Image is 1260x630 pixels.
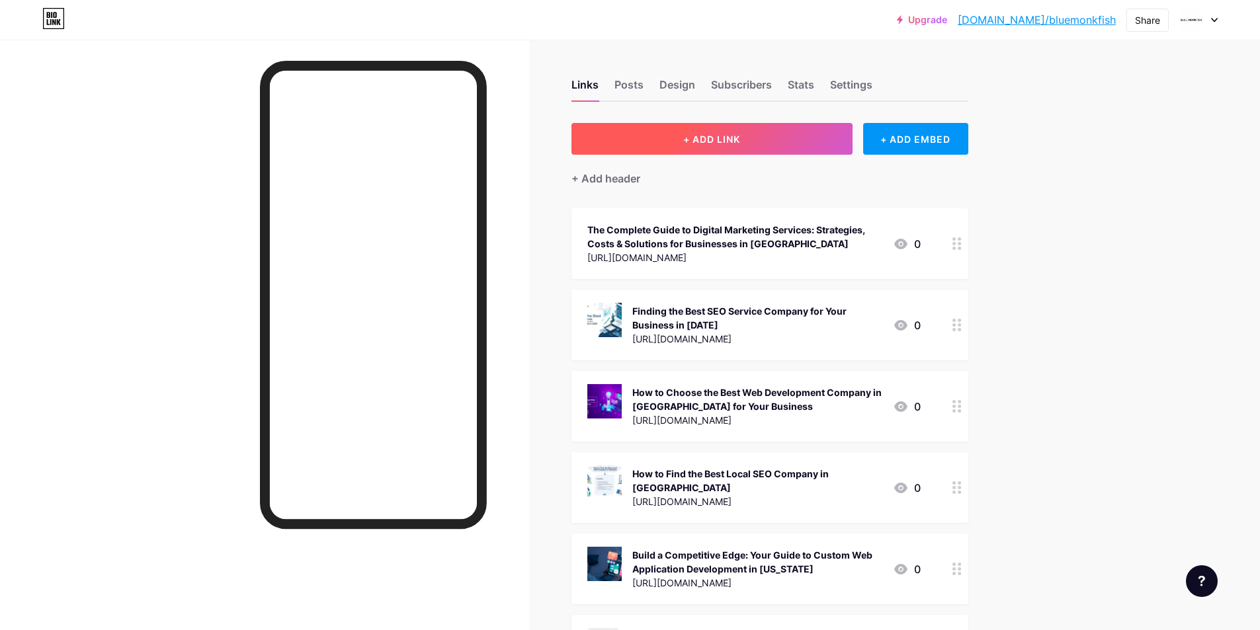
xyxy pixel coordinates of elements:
div: How to Choose the Best Web Development Company in [GEOGRAPHIC_DATA] for Your Business [632,385,882,413]
div: Share [1135,13,1160,27]
img: Build a Competitive Edge: Your Guide to Custom Web Application Development in New Jersey [587,547,622,581]
img: How to Choose the Best Web Development Company in Hoboken for Your Business [587,384,622,418]
div: Build a Competitive Edge: Your Guide to Custom Web Application Development in [US_STATE] [632,548,882,576]
a: [DOMAIN_NAME]/bluemonkfish [958,12,1116,28]
a: Upgrade [897,15,947,25]
img: Finding the Best SEO Service Company for Your Business in 2025 [587,303,622,337]
div: 0 [893,236,921,252]
div: Subscribers [711,77,772,100]
div: 0 [893,480,921,496]
div: [URL][DOMAIN_NAME] [632,576,882,590]
div: + Add header [571,171,640,186]
div: Links [571,77,599,100]
div: Posts [614,77,644,100]
div: [URL][DOMAIN_NAME] [632,494,882,508]
div: + ADD EMBED [863,123,968,155]
div: [URL][DOMAIN_NAME] [632,332,882,346]
button: + ADD LINK [571,123,853,155]
div: 0 [893,561,921,577]
div: Finding the Best SEO Service Company for Your Business in [DATE] [632,304,882,332]
div: Design [659,77,695,100]
div: 0 [893,317,921,333]
div: Stats [788,77,814,100]
div: [URL][DOMAIN_NAME] [587,251,882,264]
span: + ADD LINK [683,134,740,145]
div: [URL][DOMAIN_NAME] [632,413,882,427]
div: The Complete Guide to Digital Marketing Services: Strategies, Costs & Solutions for Businesses in... [587,223,882,251]
div: Settings [830,77,872,100]
img: bluemonkfish [1179,7,1204,32]
div: 0 [893,399,921,414]
div: How to Find the Best Local SEO Company in [GEOGRAPHIC_DATA] [632,467,882,494]
img: How to Find the Best Local SEO Company in Hoboken [587,465,622,500]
